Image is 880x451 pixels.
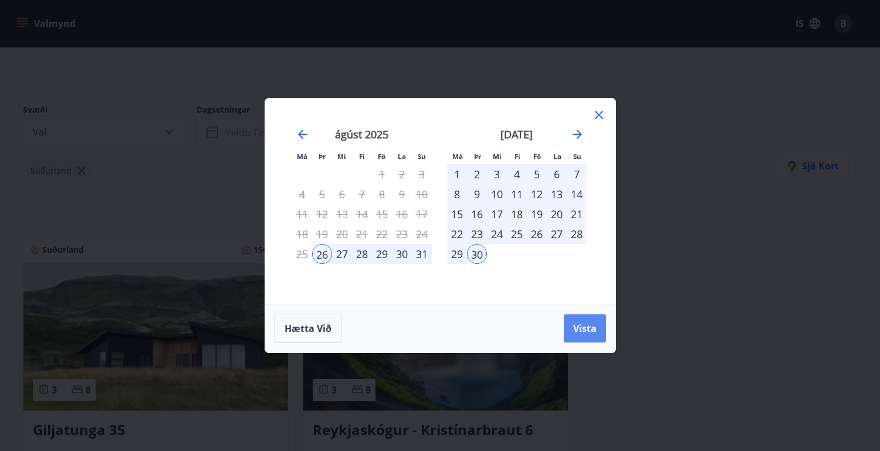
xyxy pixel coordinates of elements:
[467,164,487,184] td: Selected. þriðjudagur, 2. september 2025
[447,184,467,204] div: 8
[447,244,467,264] td: Selected. mánudagur, 29. september 2025
[392,164,412,184] td: Not available. laugardagur, 2. ágúst 2025
[337,152,346,161] small: Mi
[567,204,587,224] td: Selected. sunnudagur, 21. september 2025
[515,152,520,161] small: Fi
[527,184,547,204] td: Selected. föstudagur, 12. september 2025
[447,224,467,244] div: 22
[467,204,487,224] div: 16
[447,224,467,244] td: Selected. mánudagur, 22. september 2025
[467,184,487,204] div: 9
[500,127,533,141] strong: [DATE]
[467,184,487,204] td: Selected. þriðjudagur, 9. september 2025
[547,224,567,244] div: 27
[392,244,412,264] div: 30
[378,152,385,161] small: Fö
[392,244,412,264] td: Selected. laugardagur, 30. ágúst 2025
[507,224,527,244] td: Selected. fimmtudagur, 25. september 2025
[372,244,392,264] div: 29
[467,244,487,264] td: Selected as end date. þriðjudagur, 30. september 2025
[567,184,587,204] div: 14
[352,204,372,224] td: Not available. fimmtudagur, 14. ágúst 2025
[527,224,547,244] div: 26
[312,244,332,264] td: Selected as start date. þriðjudagur, 26. ágúst 2025
[335,127,388,141] strong: ágúst 2025
[359,152,365,161] small: Fi
[527,224,547,244] td: Selected. föstudagur, 26. september 2025
[467,204,487,224] td: Selected. þriðjudagur, 16. september 2025
[372,184,392,204] td: Not available. föstudagur, 8. ágúst 2025
[527,204,547,224] div: 19
[412,224,432,244] td: Not available. sunnudagur, 24. ágúst 2025
[392,204,412,224] td: Not available. laugardagur, 16. ágúst 2025
[412,244,432,264] td: Selected. sunnudagur, 31. ágúst 2025
[487,184,507,204] td: Selected. miðvikudagur, 10. september 2025
[312,204,332,224] td: Not available. þriðjudagur, 12. ágúst 2025
[332,204,352,224] td: Not available. miðvikudagur, 13. ágúst 2025
[547,164,567,184] div: 6
[507,184,527,204] td: Selected. fimmtudagur, 11. september 2025
[547,224,567,244] td: Selected. laugardagur, 27. september 2025
[507,164,527,184] td: Selected. fimmtudagur, 4. september 2025
[297,152,307,161] small: Má
[467,224,487,244] td: Selected. þriðjudagur, 23. september 2025
[527,204,547,224] td: Selected. föstudagur, 19. september 2025
[412,204,432,224] td: Not available. sunnudagur, 17. ágúst 2025
[312,224,332,244] td: Not available. þriðjudagur, 19. ágúst 2025
[412,184,432,204] td: Not available. sunnudagur, 10. ágúst 2025
[547,204,567,224] div: 20
[564,314,606,343] button: Vista
[533,152,541,161] small: Fö
[487,164,507,184] div: 3
[392,184,412,204] td: Not available. laugardagur, 9. ágúst 2025
[567,164,587,184] td: Selected. sunnudagur, 7. september 2025
[447,164,467,184] td: Selected. mánudagur, 1. september 2025
[372,164,392,184] td: Not available. föstudagur, 1. ágúst 2025
[332,224,352,244] td: Not available. miðvikudagur, 20. ágúst 2025
[487,204,507,224] td: Selected. miðvikudagur, 17. september 2025
[527,184,547,204] div: 12
[292,224,312,244] td: Not available. mánudagur, 18. ágúst 2025
[352,184,372,204] td: Not available. fimmtudagur, 7. ágúst 2025
[447,184,467,204] td: Selected. mánudagur, 8. september 2025
[292,184,312,204] td: Not available. mánudagur, 4. ágúst 2025
[567,224,587,244] div: 28
[567,184,587,204] td: Selected. sunnudagur, 14. september 2025
[487,204,507,224] div: 17
[372,244,392,264] td: Selected. föstudagur, 29. ágúst 2025
[567,164,587,184] div: 7
[487,224,507,244] div: 24
[547,184,567,204] td: Selected. laugardagur, 13. september 2025
[467,244,487,264] div: 30
[493,152,502,161] small: Mi
[352,224,372,244] td: Not available. fimmtudagur, 21. ágúst 2025
[296,127,310,141] div: Move backward to switch to the previous month.
[507,184,527,204] div: 11
[447,244,467,264] div: 29
[527,164,547,184] td: Selected. föstudagur, 5. september 2025
[352,244,372,264] div: 28
[275,314,341,343] button: Hætta við
[507,204,527,224] div: 18
[392,224,412,244] td: Not available. laugardagur, 23. ágúst 2025
[332,244,352,264] td: Selected. miðvikudagur, 27. ágúst 2025
[487,164,507,184] td: Selected. miðvikudagur, 3. september 2025
[547,164,567,184] td: Selected. laugardagur, 6. september 2025
[319,152,326,161] small: Þr
[412,164,432,184] td: Not available. sunnudagur, 3. ágúst 2025
[573,152,581,161] small: Su
[547,184,567,204] div: 13
[372,224,392,244] td: Not available. föstudagur, 22. ágúst 2025
[447,204,467,224] div: 15
[553,152,561,161] small: La
[447,164,467,184] div: 1
[332,244,352,264] div: 27
[507,224,527,244] div: 25
[474,152,481,161] small: Þr
[447,204,467,224] td: Selected. mánudagur, 15. september 2025
[487,184,507,204] div: 10
[507,164,527,184] div: 4
[567,224,587,244] td: Selected. sunnudagur, 28. september 2025
[418,152,426,161] small: Su
[467,164,487,184] div: 2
